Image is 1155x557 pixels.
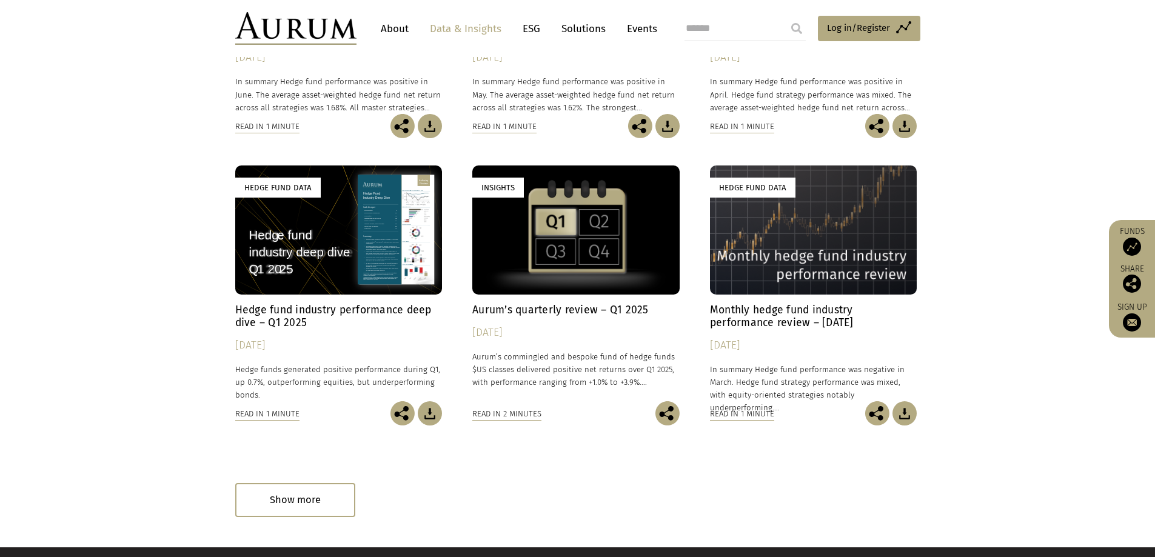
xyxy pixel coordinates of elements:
div: [DATE] [472,324,680,341]
img: Share this post [655,401,680,425]
div: [DATE] [710,49,917,66]
input: Submit [785,16,809,41]
img: Download Article [892,401,917,425]
h4: Aurum’s quarterly review – Q1 2025 [472,304,680,316]
img: Aurum [235,12,357,45]
div: [DATE] [472,49,680,66]
h4: Hedge fund industry performance deep dive – Q1 2025 [235,304,443,329]
a: Data & Insights [424,18,507,40]
p: Hedge funds generated positive performance during Q1, up 0.7%, outperforming equities, but underp... [235,363,443,401]
img: Share this post [865,114,889,138]
div: Read in 1 minute [710,407,774,421]
a: Hedge Fund Data Monthly hedge fund industry performance review – [DATE] [DATE] In summary Hedge f... [710,165,917,401]
img: Download Article [655,114,680,138]
div: Share [1115,265,1149,293]
p: In summary Hedge fund performance was positive in June. The average asset-weighted hedge fund net... [235,75,443,113]
div: [DATE] [235,337,443,354]
img: Share this post [390,401,415,425]
span: Log in/Register [827,21,890,35]
img: Share this post [628,114,652,138]
img: Sign up to our newsletter [1123,313,1141,332]
img: Download Article [418,114,442,138]
div: Read in 2 minutes [472,407,541,421]
img: Share this post [1123,275,1141,293]
div: Read in 1 minute [710,120,774,133]
img: Download Article [892,114,917,138]
p: In summary Hedge fund performance was negative in March. Hedge fund strategy performance was mixe... [710,363,917,415]
a: Funds [1115,226,1149,256]
img: Access Funds [1123,238,1141,256]
div: Show more [235,483,355,516]
img: Share this post [865,401,889,425]
a: About [375,18,415,40]
a: Log in/Register [818,16,920,41]
div: Hedge Fund Data [710,178,795,198]
a: Events [621,18,657,40]
a: Hedge Fund Data Hedge fund industry performance deep dive – Q1 2025 [DATE] Hedge funds generated ... [235,165,443,401]
a: Insights Aurum’s quarterly review – Q1 2025 [DATE] Aurum’s commingled and bespoke fund of hedge f... [472,165,680,401]
p: Aurum’s commingled and bespoke fund of hedge funds $US classes delivered positive net returns ove... [472,350,680,389]
a: Solutions [555,18,612,40]
div: [DATE] [235,49,443,66]
div: Read in 1 minute [472,120,537,133]
div: Read in 1 minute [235,407,300,421]
div: Read in 1 minute [235,120,300,133]
p: In summary Hedge fund performance was positive in May. The average asset-weighted hedge fund net ... [472,75,680,113]
div: Hedge Fund Data [235,178,321,198]
a: ESG [517,18,546,40]
h4: Monthly hedge fund industry performance review – [DATE] [710,304,917,329]
div: [DATE] [710,337,917,354]
a: Sign up [1115,302,1149,332]
img: Download Article [418,401,442,425]
p: In summary Hedge fund performance was positive in April. Hedge fund strategy performance was mixe... [710,75,917,113]
img: Share this post [390,114,415,138]
div: Insights [472,178,524,198]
